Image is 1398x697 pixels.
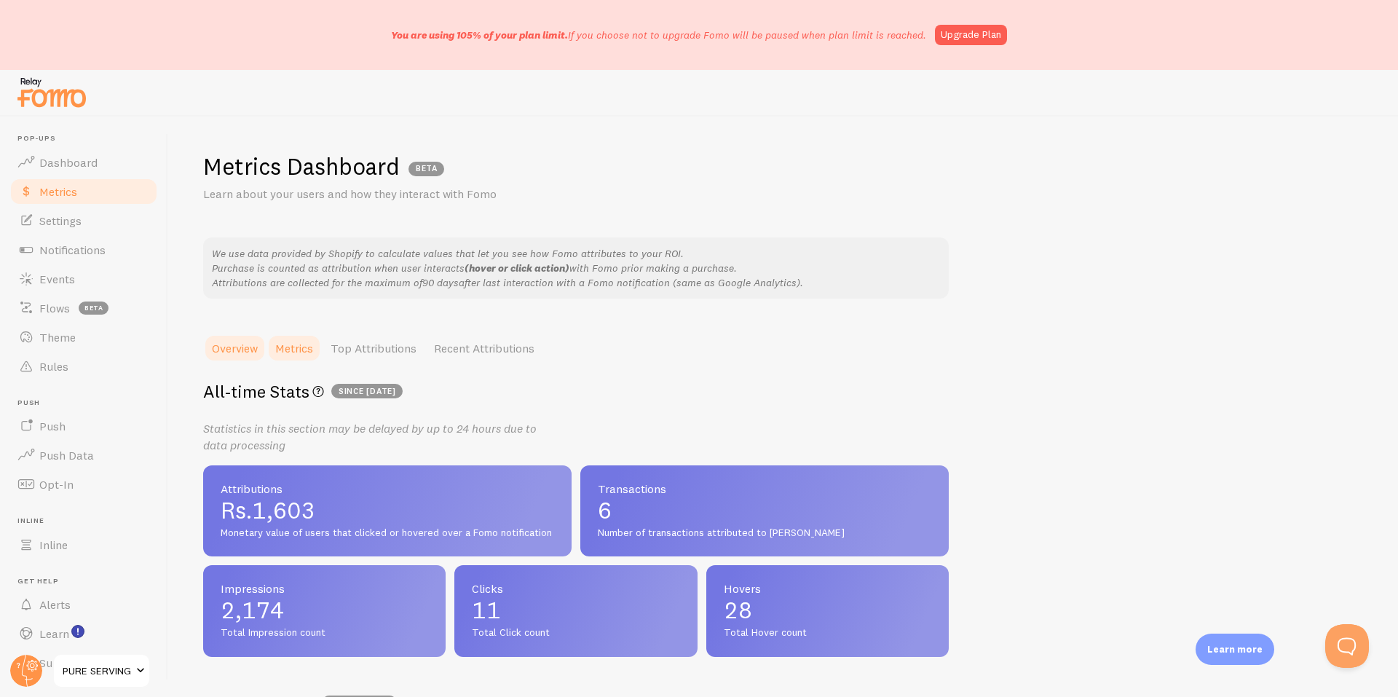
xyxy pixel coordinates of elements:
[9,264,159,294] a: Events
[17,516,159,526] span: Inline
[331,384,403,398] span: since [DATE]
[1207,642,1263,656] p: Learn more
[465,261,569,275] b: (hover or click action)
[221,626,428,639] span: Total Impression count
[39,155,98,170] span: Dashboard
[598,499,931,522] span: 6
[472,583,679,594] span: Clicks
[39,330,76,344] span: Theme
[472,599,679,622] span: 11
[17,398,159,408] span: Push
[17,577,159,586] span: Get Help
[39,448,94,462] span: Push Data
[15,74,88,111] img: fomo-relay-logo-orange.svg
[39,626,69,641] span: Learn
[39,272,75,286] span: Events
[221,483,554,495] span: Attributions
[9,441,159,470] a: Push Data
[598,527,931,540] span: Number of transactions attributed to [PERSON_NAME]
[472,626,679,639] span: Total Click count
[422,276,459,289] em: 90 days
[39,597,71,612] span: Alerts
[322,334,425,363] a: Top Attributions
[724,583,931,594] span: Hovers
[63,662,132,680] span: PURE SERVING
[9,206,159,235] a: Settings
[598,483,931,495] span: Transactions
[9,411,159,441] a: Push
[203,151,400,181] h1: Metrics Dashboard
[9,323,159,352] a: Theme
[39,184,77,199] span: Metrics
[724,599,931,622] span: 28
[221,499,554,522] span: Rs.1,603
[9,352,159,381] a: Rules
[9,530,159,559] a: Inline
[212,246,940,290] p: We use data provided by Shopify to calculate values that let you see how Fomo attributes to your ...
[391,28,568,42] span: You are using 105% of your plan limit.
[39,477,74,492] span: Opt-In
[203,334,266,363] a: Overview
[39,301,70,315] span: Flows
[52,653,151,688] a: PURE SERVING
[935,25,1007,45] a: Upgrade Plan
[79,302,108,315] span: beta
[1196,634,1274,665] div: Learn more
[9,235,159,264] a: Notifications
[9,148,159,177] a: Dashboard
[39,537,68,552] span: Inline
[71,625,84,638] svg: <p>Watch New Feature Tutorials!</p>
[724,626,931,639] span: Total Hover count
[221,599,428,622] span: 2,174
[39,213,82,228] span: Settings
[203,421,537,452] i: Statistics in this section may be delayed by up to 24 hours due to data processing
[221,583,428,594] span: Impressions
[203,380,949,403] h2: All-time Stats
[9,294,159,323] a: Flows beta
[9,590,159,619] a: Alerts
[39,359,68,374] span: Rules
[39,419,66,433] span: Push
[9,177,159,206] a: Metrics
[17,134,159,143] span: Pop-ups
[391,28,926,42] p: If you choose not to upgrade Fomo will be paused when plan limit is reached.
[425,334,543,363] a: Recent Attributions
[1325,624,1369,668] iframe: Help Scout Beacon - Open
[9,470,159,499] a: Opt-In
[203,186,553,202] p: Learn about your users and how they interact with Fomo
[266,334,322,363] a: Metrics
[221,527,554,540] span: Monetary value of users that clicked or hovered over a Fomo notification
[9,619,159,648] a: Learn
[9,648,159,677] a: Support
[408,162,444,176] span: BETA
[39,243,106,257] span: Notifications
